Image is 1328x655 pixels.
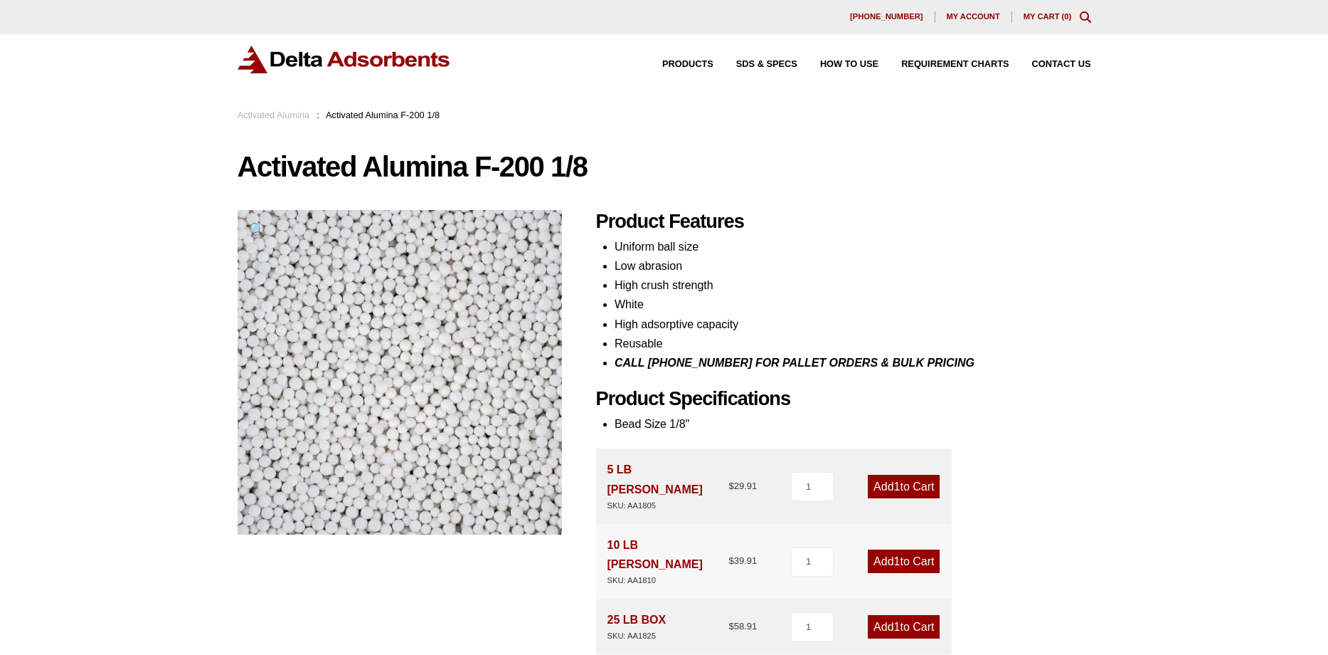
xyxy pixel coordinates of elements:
a: How to Use [797,60,878,69]
img: Delta Adsorbents [238,46,451,73]
span: $ [728,555,733,566]
span: Contact Us [1032,60,1091,69]
li: Bead Size 1/8" [615,414,1091,434]
span: How to Use [820,60,878,69]
a: Add1to Cart [868,550,940,573]
a: SDS & SPECS [713,60,797,69]
a: Activated Alumina F-200 1/8 [238,365,562,377]
span: SDS & SPECS [736,60,797,69]
a: Activated Alumina [238,110,310,120]
a: View full-screen image gallery [238,210,277,249]
li: White [615,295,1091,314]
span: Activated Alumina F-200 1/8 [326,110,440,120]
a: Contact Us [1009,60,1091,69]
img: Activated Alumina F-200 1/8 [238,210,562,535]
span: Products [662,60,713,69]
div: 10 LB [PERSON_NAME] [607,535,729,587]
span: 1 [894,555,901,567]
h1: Activated Alumina F-200 1/8 [238,152,1091,182]
span: [PHONE_NUMBER] [850,13,923,21]
a: My account [935,11,1012,23]
div: 5 LB [PERSON_NAME] [607,460,729,512]
i: CALL [PHONE_NUMBER] FOR PALLET ORDERS & BULK PRICING [615,357,974,369]
div: Toggle Modal Content [1080,11,1091,23]
span: $ [728,481,733,491]
span: $ [728,621,733,632]
h2: Product Specifications [596,387,1091,411]
span: 1 [894,621,901,633]
a: Products [639,60,713,69]
span: My account [947,13,1000,21]
bdi: 39.91 [728,555,757,566]
li: High crush strength [615,276,1091,295]
span: 1 [894,481,901,493]
li: Reusable [615,334,1091,353]
div: 25 LB BOX [607,610,666,643]
span: : [317,110,319,120]
li: Uniform ball size [615,237,1091,256]
div: SKU: AA1805 [607,499,729,513]
span: Requirement Charts [901,60,1009,69]
a: [PHONE_NUMBER] [839,11,935,23]
a: Add1to Cart [868,615,940,639]
h2: Product Features [596,210,1091,234]
div: SKU: AA1810 [607,574,729,587]
span: 0 [1064,12,1068,21]
a: Requirement Charts [878,60,1009,69]
div: SKU: AA1825 [607,629,666,643]
bdi: 29.91 [728,481,757,491]
a: Add1to Cart [868,475,940,498]
li: Low abrasion [615,256,1091,276]
span: 🔍 [249,222,265,237]
bdi: 58.91 [728,621,757,632]
a: My Cart (0) [1024,12,1072,21]
li: High adsorptive capacity [615,315,1091,334]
